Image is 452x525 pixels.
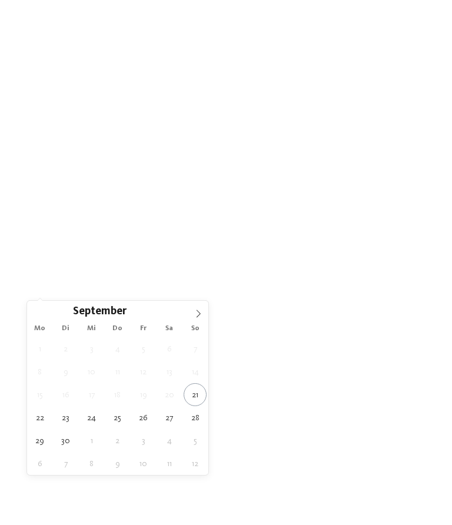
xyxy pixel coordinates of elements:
span: September [73,307,127,318]
span: Oktober 1, 2025 [80,429,103,452]
span: September 25, 2025 [106,406,129,429]
span: Die Expertinnen und Experten für naturnahe Ferien, die in Erinnerung bleiben [29,114,423,142]
span: September 12, 2025 [132,360,155,383]
span: September 28, 2025 [184,406,207,429]
img: Familienhotels Südtirol [393,12,452,41]
span: September 20, 2025 [158,383,181,406]
span: 27 [407,323,416,335]
span: September 19, 2025 [132,383,155,406]
span: Oktober 3, 2025 [132,429,155,452]
span: Abreise [97,287,117,295]
span: September 7, 2025 [184,337,207,360]
span: So [182,325,208,333]
span: September 30, 2025 [54,429,77,452]
span: September 21, 2025 [184,383,207,406]
span: September 26, 2025 [132,406,155,429]
span: 27 [420,323,428,335]
span: Oktober 11, 2025 [158,452,181,475]
span: Mo [27,325,53,333]
span: September 2, 2025 [54,337,77,360]
span: Anreise [42,287,64,295]
span: / [416,323,420,335]
span: Dolomiten – Wolkenstein/Gröden [244,464,373,471]
span: September 9, 2025 [54,360,77,383]
span: September 11, 2025 [106,360,129,383]
span: Oktober 6, 2025 [28,452,51,475]
input: Year [127,305,165,317]
span: Oktober 2, 2025 [106,429,129,452]
span: September 4, 2025 [106,337,129,360]
span: Family Experiences [282,287,337,295]
span: September 29, 2025 [28,429,51,452]
span: Jetzt unverbindlich anfragen! [137,227,316,244]
span: September 8, 2025 [28,360,51,383]
span: Fr [131,325,157,333]
h4: Familyhotel Biancaneve ****ˢ [244,482,417,497]
span: Oktober 12, 2025 [184,452,207,475]
span: September 5, 2025 [132,337,155,360]
span: September 6, 2025 [158,337,181,360]
span: September 22, 2025 [28,406,51,429]
span: September 27, 2025 [158,406,181,429]
h4: Family Hotel Gutenberg **** [35,482,208,497]
span: Bei euren Lieblingshotels [169,245,283,255]
span: September 15, 2025 [28,383,51,406]
span: Oktober 4, 2025 [158,429,181,452]
span: Sa [157,325,182,333]
span: September 16, 2025 [54,383,77,406]
span: Mi [79,325,105,333]
span: September 10, 2025 [80,360,103,383]
a: Familienhotels [GEOGRAPHIC_DATA] [61,155,208,164]
span: Di [53,325,79,333]
span: Familie [PERSON_NAME] [244,499,369,512]
span: September 23, 2025 [54,406,77,429]
span: September 1, 2025 [28,337,51,360]
a: Urlaub in [GEOGRAPHIC_DATA] mit Kindern [156,181,330,191]
span: Oktober 8, 2025 [80,452,103,475]
span: September 24, 2025 [80,406,103,429]
span: Oktober 5, 2025 [184,429,207,452]
span: Oktober 9, 2025 [106,452,129,475]
span: September 14, 2025 [184,360,207,383]
span: Do [105,325,131,333]
a: Qualitätsversprechen [81,168,165,177]
span: September 13, 2025 [158,360,181,383]
span: Familie [PERSON_NAME] [35,499,161,512]
span: Meine Wünsche [204,287,250,295]
span: Oktober 10, 2025 [132,452,155,475]
span: filtern [388,287,416,295]
span: September 3, 2025 [80,337,103,360]
span: September 17, 2025 [80,383,103,406]
p: Die sind so bunt wie das Leben, verfolgen aber alle die gleichen . Findet jetzt das Familienhotel... [24,153,428,192]
span: Region [150,287,171,295]
span: Oktober 7, 2025 [54,452,77,475]
span: September 18, 2025 [106,383,129,406]
span: Familienhotels Südtirol – von Familien für Familien [52,70,400,114]
span: Menü [422,22,441,32]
